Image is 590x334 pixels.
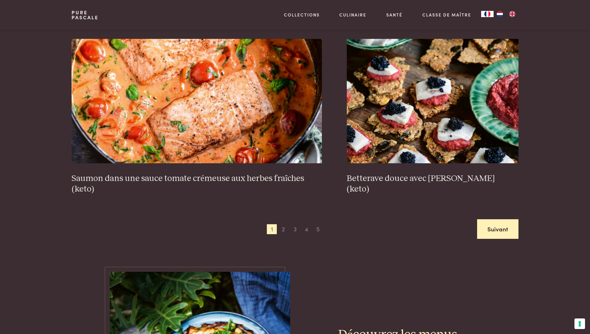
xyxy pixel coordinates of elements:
a: Suivant [477,219,518,239]
button: Vos préférences en matière de consentement pour les technologies de suivi [574,318,585,329]
span: 1 [267,224,277,234]
a: FR [481,11,494,17]
img: Saumon dans une sauce tomate crémeuse aux herbes fraîches (keto) [72,39,322,163]
a: PurePascale [72,10,99,20]
span: 4 [302,224,312,234]
img: Betterave douce avec hareng aigre (keto) [347,39,518,163]
a: Culinaire [339,12,366,18]
a: NL [494,11,506,17]
a: EN [506,11,518,17]
span: 2 [278,224,288,234]
h3: Saumon dans une sauce tomate crémeuse aux herbes fraîches (keto) [72,173,322,195]
a: Collections [284,12,320,18]
a: Betterave douce avec hareng aigre (keto) Betterave douce avec [PERSON_NAME] (keto) [347,39,518,195]
a: Classe de maître [422,12,471,18]
a: Santé [386,12,402,18]
div: Language [481,11,494,17]
aside: Language selected: Français [481,11,518,17]
a: Saumon dans une sauce tomate crémeuse aux herbes fraîches (keto) Saumon dans une sauce tomate cré... [72,39,322,195]
ul: Language list [494,11,518,17]
h3: Betterave douce avec [PERSON_NAME] (keto) [347,173,518,195]
span: 3 [290,224,300,234]
span: 5 [313,224,323,234]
